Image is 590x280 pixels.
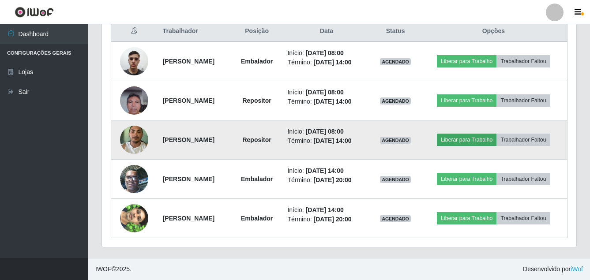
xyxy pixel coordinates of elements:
[95,265,112,273] span: IWOF
[380,137,411,144] span: AGENDADO
[287,166,365,175] li: Início:
[241,175,273,183] strong: Embalador
[437,55,496,67] button: Liberar para Trabalho
[380,215,411,222] span: AGENDADO
[496,94,550,107] button: Trabalhador Faltou
[571,265,583,273] a: iWof
[496,212,550,224] button: Trabalhador Faltou
[287,205,365,215] li: Início:
[314,216,352,223] time: [DATE] 20:00
[306,49,344,56] time: [DATE] 08:00
[380,97,411,105] span: AGENDADO
[120,121,148,158] img: 1737051124467.jpeg
[120,193,148,243] img: 1750971978836.jpeg
[242,97,271,104] strong: Repositor
[232,21,282,42] th: Posição
[15,7,54,18] img: CoreUI Logo
[306,206,344,213] time: [DATE] 14:00
[287,88,365,97] li: Início:
[496,55,550,67] button: Trabalhador Faltou
[120,42,148,80] img: 1699551411830.jpeg
[437,94,496,107] button: Liberar para Trabalho
[437,173,496,185] button: Liberar para Trabalho
[437,134,496,146] button: Liberar para Trabalho
[314,137,352,144] time: [DATE] 14:00
[306,128,344,135] time: [DATE] 08:00
[306,167,344,174] time: [DATE] 14:00
[314,98,352,105] time: [DATE] 14:00
[287,97,365,106] li: Término:
[163,136,214,143] strong: [PERSON_NAME]
[163,215,214,222] strong: [PERSON_NAME]
[287,49,365,58] li: Início:
[380,176,411,183] span: AGENDADO
[437,212,496,224] button: Liberar para Trabalho
[496,134,550,146] button: Trabalhador Faltou
[523,265,583,274] span: Desenvolvido por
[496,173,550,185] button: Trabalhador Faltou
[380,58,411,65] span: AGENDADO
[120,160,148,198] img: 1715944748737.jpeg
[282,21,371,42] th: Data
[158,21,232,42] th: Trabalhador
[241,215,273,222] strong: Embalador
[287,58,365,67] li: Término:
[242,136,271,143] strong: Repositor
[163,58,214,65] strong: [PERSON_NAME]
[241,58,273,65] strong: Embalador
[287,175,365,185] li: Término:
[420,21,567,42] th: Opções
[163,175,214,183] strong: [PERSON_NAME]
[371,21,420,42] th: Status
[287,127,365,136] li: Início:
[287,136,365,146] li: Término:
[120,82,148,119] img: 1721053497188.jpeg
[287,215,365,224] li: Término:
[306,89,344,96] time: [DATE] 08:00
[314,176,352,183] time: [DATE] 20:00
[163,97,214,104] strong: [PERSON_NAME]
[95,265,132,274] span: © 2025 .
[314,59,352,66] time: [DATE] 14:00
